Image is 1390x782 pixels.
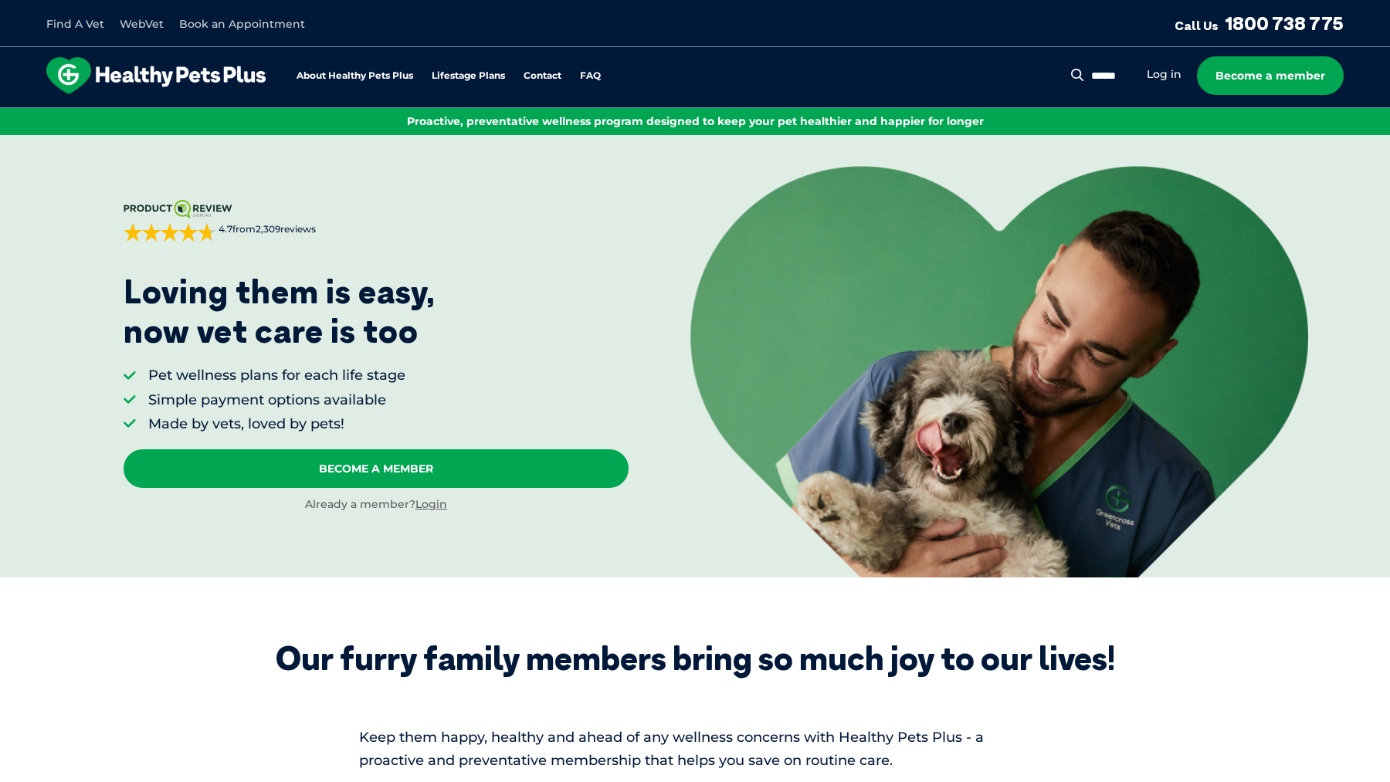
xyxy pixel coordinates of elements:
p: Loving them is easy, now vet care is too [124,273,436,350]
a: Become a member [1197,56,1344,95]
span: Proactive, preventative wellness program designed to keep your pet healthier and happier for longer [407,114,984,128]
button: Search [1068,67,1087,83]
img: hpp-logo [46,57,266,94]
li: Pet wellness plans for each life stage [148,366,405,385]
div: Already a member? [124,497,628,513]
a: 4.7from2,309reviews [124,200,628,242]
a: Contact [524,71,561,81]
strong: 4.7 [219,223,232,235]
li: Simple payment options available [148,391,405,410]
span: 2,309 reviews [256,223,316,235]
a: FAQ [580,71,601,81]
a: Log in [1147,67,1181,82]
span: Keep them happy, healthy and ahead of any wellness concerns with Healthy Pets Plus - a proactive ... [359,729,984,769]
a: Book an Appointment [179,17,305,31]
a: About Healthy Pets Plus [297,71,413,81]
a: WebVet [120,17,164,31]
a: Find A Vet [46,17,104,31]
div: Our furry family members bring so much joy to our lives! [276,639,1115,678]
img: <p>Loving them is easy, <br /> now vet care is too</p> [690,166,1308,577]
span: Call Us [1175,18,1219,33]
div: 4.7 out of 5 stars [124,223,216,242]
a: Lifestage Plans [432,71,505,81]
a: Call Us1800 738 775 [1175,12,1344,35]
span: from [216,223,316,236]
a: Login [415,497,447,511]
li: Made by vets, loved by pets! [148,415,405,434]
a: Become A Member [124,449,628,488]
